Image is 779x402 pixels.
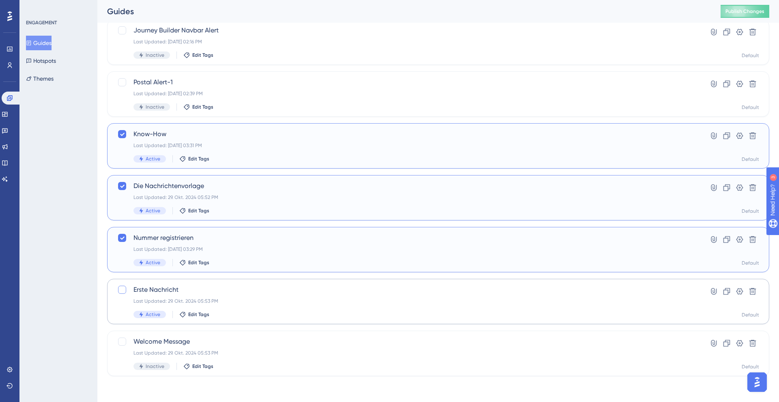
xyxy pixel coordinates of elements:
[146,259,160,266] span: Active
[133,142,678,149] div: Last Updated: [DATE] 03:31 PM
[133,194,678,201] div: Last Updated: 29. Okt. 2024 05:52 PM
[192,363,213,370] span: Edit Tags
[179,311,209,318] button: Edit Tags
[133,337,678,346] span: Welcome Message
[133,246,678,252] div: Last Updated: [DATE] 03:29 PM
[179,259,209,266] button: Edit Tags
[188,156,209,162] span: Edit Tags
[146,363,164,370] span: Inactive
[133,26,678,35] span: Journey Builder Navbar Alert
[188,207,209,214] span: Edit Tags
[742,260,759,266] div: Default
[146,311,160,318] span: Active
[188,259,209,266] span: Edit Tags
[188,311,209,318] span: Edit Tags
[742,156,759,163] div: Default
[183,363,213,370] button: Edit Tags
[742,104,759,111] div: Default
[133,77,678,87] span: Postal Alert-1
[742,208,759,214] div: Default
[179,207,209,214] button: Edit Tags
[725,8,764,15] span: Publish Changes
[183,52,213,58] button: Edit Tags
[133,129,678,139] span: Know-How
[107,6,700,17] div: Guides
[133,298,678,304] div: Last Updated: 29. Okt. 2024 05:53 PM
[133,38,678,45] div: Last Updated: [DATE] 02:16 PM
[133,181,678,191] span: Die Nachrichtenvorlage
[133,90,678,97] div: Last Updated: [DATE] 02:39 PM
[192,52,213,58] span: Edit Tags
[192,104,213,110] span: Edit Tags
[26,19,57,26] div: ENGAGEMENT
[19,2,51,12] span: Need Help?
[146,52,164,58] span: Inactive
[26,71,54,86] button: Themes
[179,156,209,162] button: Edit Tags
[745,370,769,394] iframe: UserGuiding AI Assistant Launcher
[133,350,678,356] div: Last Updated: 29. Okt. 2024 05:53 PM
[721,5,769,18] button: Publish Changes
[26,36,52,50] button: Guides
[146,156,160,162] span: Active
[742,312,759,318] div: Default
[742,364,759,370] div: Default
[133,233,678,243] span: Nummer registrieren
[26,53,56,68] button: Hotspots
[146,104,164,110] span: Inactive
[742,52,759,59] div: Default
[146,207,160,214] span: Active
[56,4,59,11] div: 3
[133,285,678,295] span: Erste Nachricht
[183,104,213,110] button: Edit Tags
